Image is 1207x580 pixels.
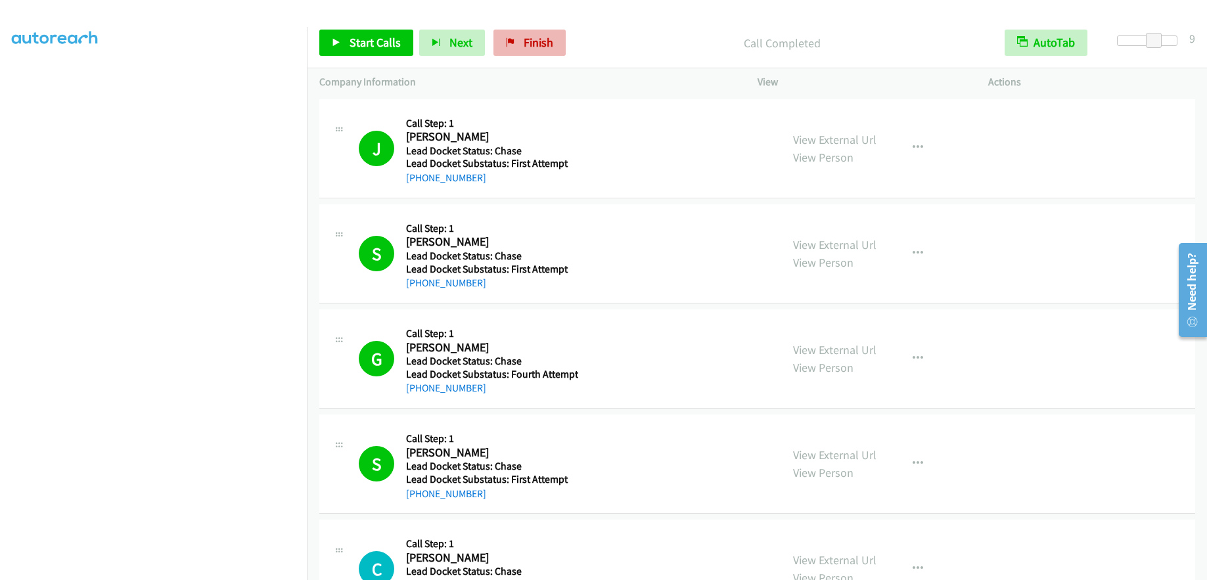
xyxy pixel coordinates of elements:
a: [PHONE_NUMBER] [406,277,486,289]
a: View External Url [793,342,877,357]
a: [PHONE_NUMBER] [406,171,486,184]
button: AutoTab [1005,30,1087,56]
h2: [PERSON_NAME] [406,234,578,250]
h2: [PERSON_NAME] [406,340,578,355]
a: View External Url [793,447,877,462]
p: Call Completed [583,34,981,52]
a: View External Url [793,132,877,147]
h1: J [359,131,394,166]
h5: Lead Docket Substatus: Fourth Attempt [406,368,578,381]
h1: G [359,341,394,376]
h5: Lead Docket Substatus: First Attempt [406,263,578,276]
a: View External Url [793,237,877,252]
h5: Lead Docket Substatus: First Attempt [406,473,578,486]
a: Start Calls [319,30,413,56]
h5: Lead Docket Status: Chase [406,145,578,158]
h5: Lead Docket Status: Chase [406,565,581,578]
h5: Call Step: 1 [406,327,578,340]
h5: Call Step: 1 [406,222,578,235]
a: Finish [493,30,566,56]
div: 9 [1189,30,1195,47]
h5: Call Step: 1 [406,432,578,445]
h5: Call Step: 1 [406,537,581,550]
p: Company Information [319,74,734,90]
h1: S [359,446,394,481]
span: Next [449,35,472,50]
a: View External Url [793,552,877,568]
a: View Person [793,150,854,165]
h2: [PERSON_NAME] [406,550,578,566]
h2: [PERSON_NAME] [406,129,578,145]
p: Actions [988,74,1195,90]
iframe: Resource Center [1169,238,1207,342]
h5: Lead Docket Substatus: First Attempt [406,157,578,170]
h5: Lead Docket Status: Chase [406,250,578,263]
h2: [PERSON_NAME] [406,445,578,460]
p: View [758,74,965,90]
a: View Person [793,360,854,375]
a: [PHONE_NUMBER] [406,487,486,500]
span: Finish [524,35,553,50]
h5: Lead Docket Status: Chase [406,355,578,368]
a: View Person [793,255,854,270]
button: Next [419,30,485,56]
h5: Lead Docket Status: Chase [406,460,578,473]
h5: Call Step: 1 [406,117,578,130]
span: Start Calls [350,35,401,50]
a: View Person [793,465,854,480]
h1: S [359,236,394,271]
a: [PHONE_NUMBER] [406,382,486,394]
